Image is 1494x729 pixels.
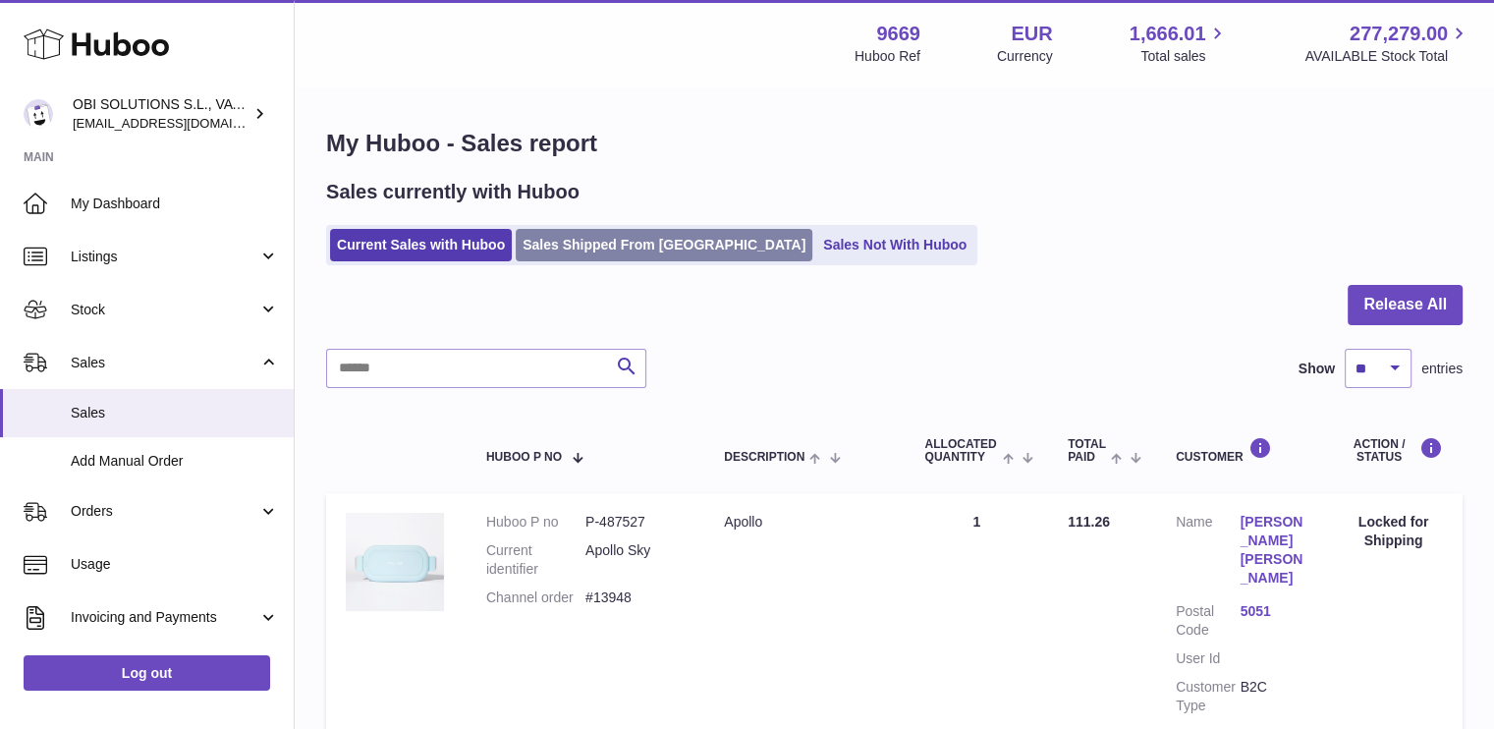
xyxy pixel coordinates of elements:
span: Usage [71,555,279,574]
strong: EUR [1011,21,1052,47]
a: Log out [24,655,270,691]
div: Huboo Ref [855,47,920,66]
dd: P-487527 [585,513,685,532]
label: Show [1299,360,1335,378]
span: 111.26 [1068,514,1110,530]
dt: Name [1176,513,1240,592]
a: Current Sales with Huboo [330,229,512,261]
dt: User Id [1176,649,1240,668]
dt: Customer Type [1176,678,1240,715]
span: entries [1421,360,1463,378]
div: Customer [1176,437,1304,464]
span: ALLOCATED Quantity [924,438,997,464]
span: 1,666.01 [1130,21,1206,47]
a: [PERSON_NAME] [PERSON_NAME] [1240,513,1303,588]
h1: My Huboo - Sales report [326,128,1463,159]
span: [EMAIL_ADDRESS][DOMAIN_NAME] [73,115,289,131]
span: Orders [71,502,258,521]
strong: 9669 [876,21,920,47]
span: Sales [71,354,258,372]
span: Stock [71,301,258,319]
dd: Apollo Sky [585,541,685,579]
span: Huboo P no [486,451,562,464]
div: OBI SOLUTIONS S.L., VAT: B70911078 [73,95,249,133]
a: Sales Shipped From [GEOGRAPHIC_DATA] [516,229,812,261]
span: Invoicing and Payments [71,608,258,627]
span: Total sales [1140,47,1228,66]
span: AVAILABLE Stock Total [1304,47,1470,66]
span: Sales [71,404,279,422]
div: Action / Status [1344,437,1443,464]
span: Total paid [1068,438,1106,464]
dd: B2C [1240,678,1303,715]
span: Listings [71,248,258,266]
span: Description [724,451,804,464]
div: Locked for Shipping [1344,513,1443,550]
dt: Postal Code [1176,602,1240,640]
h2: Sales currently with Huboo [326,179,580,205]
a: 277,279.00 AVAILABLE Stock Total [1304,21,1470,66]
div: Apollo [724,513,885,532]
a: 1,666.01 Total sales [1130,21,1229,66]
dt: Huboo P no [486,513,585,532]
div: Currency [997,47,1053,66]
a: 5051 [1240,602,1303,621]
dd: #13948 [585,589,685,607]
img: hello@myobistore.com [24,99,53,129]
span: My Dashboard [71,195,279,213]
img: 96691703081173.jpg [346,513,444,611]
a: Sales Not With Huboo [816,229,973,261]
dt: Channel order [486,589,585,607]
button: Release All [1348,285,1463,325]
span: Add Manual Order [71,452,279,471]
dt: Current identifier [486,541,585,579]
span: 277,279.00 [1350,21,1448,47]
